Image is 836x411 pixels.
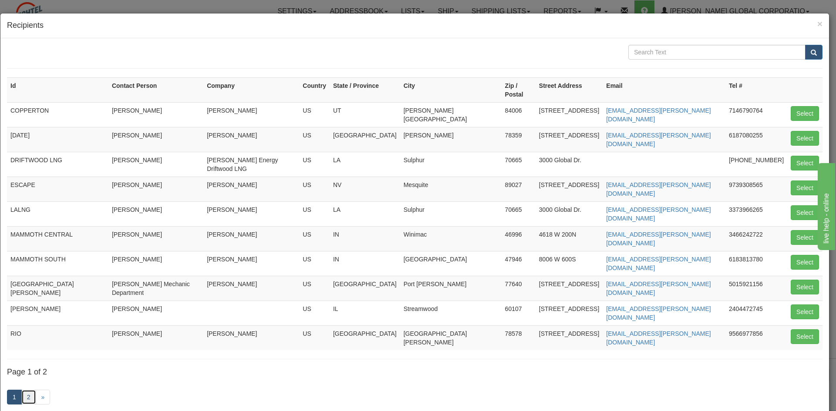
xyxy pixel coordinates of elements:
[725,276,787,301] td: 5015921156
[725,226,787,251] td: 3466242722
[36,390,51,404] a: »
[817,19,823,28] button: Close
[7,368,823,377] h4: Page 1 of 2
[108,301,203,325] td: [PERSON_NAME]
[330,325,400,350] td: [GEOGRAPHIC_DATA]
[725,251,787,276] td: 6183813780
[606,281,711,296] a: [EMAIL_ADDRESS][PERSON_NAME][DOMAIN_NAME]
[203,177,299,201] td: [PERSON_NAME]
[203,276,299,301] td: [PERSON_NAME]
[203,251,299,276] td: [PERSON_NAME]
[400,301,502,325] td: Streamwood
[536,102,603,127] td: [STREET_ADDRESS]
[108,226,203,251] td: [PERSON_NAME]
[400,77,502,102] th: City
[299,127,330,152] td: US
[330,152,400,177] td: LA
[606,305,711,321] a: [EMAIL_ADDRESS][PERSON_NAME][DOMAIN_NAME]
[203,201,299,226] td: [PERSON_NAME]
[330,251,400,276] td: IN
[108,201,203,226] td: [PERSON_NAME]
[330,177,400,201] td: NV
[791,205,819,220] button: Select
[330,201,400,226] td: LA
[7,226,108,251] td: MAMMOTH CENTRAL
[400,152,502,177] td: Sulphur
[606,132,711,147] a: [EMAIL_ADDRESS][PERSON_NAME][DOMAIN_NAME]
[299,251,330,276] td: US
[536,276,603,301] td: [STREET_ADDRESS]
[108,276,203,301] td: [PERSON_NAME] Mechanic Department
[7,102,108,127] td: COPPERTON
[791,304,819,319] button: Select
[502,127,536,152] td: 78359
[330,77,400,102] th: State / Province
[791,106,819,121] button: Select
[536,201,603,226] td: 3000 Global Dr.
[502,177,536,201] td: 89027
[400,177,502,201] td: Mesquite
[502,325,536,350] td: 78578
[502,226,536,251] td: 46996
[7,276,108,301] td: [GEOGRAPHIC_DATA][PERSON_NAME]
[299,152,330,177] td: US
[603,77,725,102] th: Email
[400,127,502,152] td: [PERSON_NAME]
[791,131,819,146] button: Select
[21,390,36,404] a: 2
[203,152,299,177] td: [PERSON_NAME] Energy Driftwood LNG
[502,276,536,301] td: 77640
[725,77,787,102] th: Tel #
[725,301,787,325] td: 2404472745
[330,102,400,127] td: UT
[606,107,711,123] a: [EMAIL_ADDRESS][PERSON_NAME][DOMAIN_NAME]
[7,5,81,16] div: live help - online
[108,177,203,201] td: [PERSON_NAME]
[606,256,711,271] a: [EMAIL_ADDRESS][PERSON_NAME][DOMAIN_NAME]
[502,201,536,226] td: 70665
[606,231,711,247] a: [EMAIL_ADDRESS][PERSON_NAME][DOMAIN_NAME]
[299,226,330,251] td: US
[299,77,330,102] th: Country
[299,276,330,301] td: US
[536,152,603,177] td: 3000 Global Dr.
[400,251,502,276] td: [GEOGRAPHIC_DATA]
[400,226,502,251] td: Winimac
[816,161,835,250] iframe: chat widget
[628,45,806,60] input: Search Text
[400,102,502,127] td: [PERSON_NAME][GEOGRAPHIC_DATA]
[817,19,823,29] span: ×
[502,251,536,276] td: 47946
[299,201,330,226] td: US
[203,226,299,251] td: [PERSON_NAME]
[203,325,299,350] td: [PERSON_NAME]
[400,276,502,301] td: Port [PERSON_NAME]
[7,201,108,226] td: LALNG
[108,325,203,350] td: [PERSON_NAME]
[791,329,819,344] button: Select
[502,152,536,177] td: 70665
[299,325,330,350] td: US
[203,77,299,102] th: Company
[299,102,330,127] td: US
[725,152,787,177] td: [PHONE_NUMBER]
[400,201,502,226] td: Sulphur
[791,156,819,170] button: Select
[791,180,819,195] button: Select
[330,127,400,152] td: [GEOGRAPHIC_DATA]
[7,177,108,201] td: ESCAPE
[108,127,203,152] td: [PERSON_NAME]
[330,301,400,325] td: IL
[7,77,108,102] th: Id
[791,230,819,245] button: Select
[536,301,603,325] td: [STREET_ADDRESS]
[536,127,603,152] td: [STREET_ADDRESS]
[606,181,711,197] a: [EMAIL_ADDRESS][PERSON_NAME][DOMAIN_NAME]
[536,177,603,201] td: [STREET_ADDRESS]
[606,206,711,222] a: [EMAIL_ADDRESS][PERSON_NAME][DOMAIN_NAME]
[108,251,203,276] td: [PERSON_NAME]
[7,301,108,325] td: [PERSON_NAME]
[606,330,711,346] a: [EMAIL_ADDRESS][PERSON_NAME][DOMAIN_NAME]
[108,102,203,127] td: [PERSON_NAME]
[7,325,108,350] td: RIO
